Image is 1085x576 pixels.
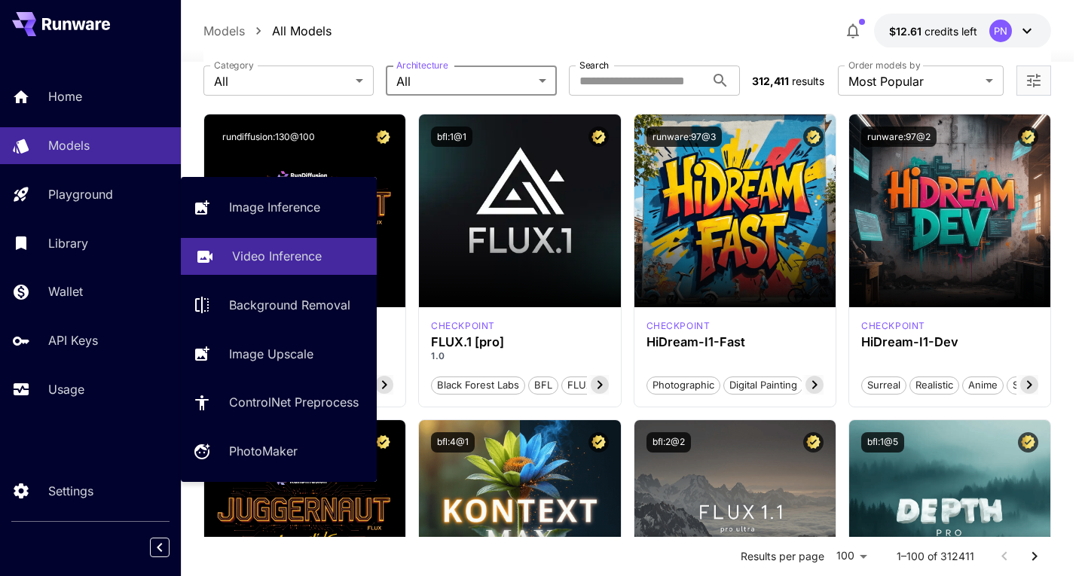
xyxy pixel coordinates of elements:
p: Image Inference [229,198,320,216]
p: Home [48,87,82,105]
button: bfl:2@2 [646,432,691,453]
p: 1.0 [431,349,608,363]
button: Certified Model – Vetted for best performance and includes a commercial license. [373,432,393,453]
p: Models [203,22,245,40]
div: HiDream Dev [861,319,925,333]
button: bfl:4@1 [431,432,475,453]
button: Certified Model – Vetted for best performance and includes a commercial license. [588,126,609,147]
p: Library [48,234,88,252]
span: results [792,75,824,87]
p: Video Inference [232,247,322,265]
nav: breadcrumb [203,22,332,40]
button: Certified Model – Vetted for best performance and includes a commercial license. [588,432,609,453]
p: Results per page [741,549,824,564]
p: checkpoint [431,319,495,333]
p: Usage [48,380,84,398]
p: Playground [48,185,113,203]
span: Anime [963,378,1003,393]
h3: FLUX.1 [pro] [431,335,608,349]
p: checkpoint [861,319,925,333]
span: Surreal [862,378,906,393]
button: Certified Model – Vetted for best performance and includes a commercial license. [803,126,824,147]
a: Video Inference [181,238,377,275]
button: $12.60809 [874,14,1051,48]
p: checkpoint [646,319,711,333]
div: $12.60809 [889,23,977,39]
span: $12.61 [889,25,925,38]
span: credits left [925,25,977,38]
p: PhotoMaker [229,442,298,460]
p: Settings [48,482,93,500]
span: Digital Painting [724,378,802,393]
button: Open more filters [1025,72,1043,90]
label: Search [579,59,609,72]
p: API Keys [48,331,98,349]
label: Order models by [848,59,920,72]
p: 1–100 of 312411 [897,549,974,564]
span: All [214,72,350,90]
p: Wallet [48,282,83,300]
button: Collapse sidebar [150,538,170,557]
p: Background Removal [229,296,350,314]
span: Realistic [910,378,958,393]
button: Certified Model – Vetted for best performance and includes a commercial license. [1018,432,1038,453]
button: Certified Model – Vetted for best performance and includes a commercial license. [373,126,393,147]
a: Background Removal [181,287,377,324]
span: BFL [529,378,558,393]
a: Image Inference [181,189,377,226]
span: Photographic [647,378,720,393]
span: Most Popular [848,72,980,90]
div: Collapse sidebar [161,534,181,561]
span: 312,411 [752,75,789,87]
p: Models [48,136,90,154]
span: FLUX.1 [pro] [562,378,631,393]
p: ControlNet Preprocess [229,393,359,411]
a: ControlNet Preprocess [181,384,377,421]
button: Certified Model – Vetted for best performance and includes a commercial license. [803,432,824,453]
button: runware:97@2 [861,126,937,147]
label: Category [214,59,254,72]
span: All [396,72,533,90]
div: fluxpro [431,319,495,333]
button: bfl:1@1 [431,126,472,147]
button: bfl:1@5 [861,432,904,453]
button: Certified Model – Vetted for best performance and includes a commercial license. [1018,126,1038,147]
button: runware:97@3 [646,126,722,147]
a: PhotoMaker [181,433,377,470]
div: HiDream Fast [646,319,711,333]
h3: HiDream-I1-Dev [861,335,1038,349]
span: Stylized [1007,378,1054,393]
a: Image Upscale [181,335,377,372]
span: Black Forest Labs [432,378,524,393]
div: 100 [830,545,873,567]
h3: HiDream-I1-Fast [646,335,824,349]
button: Go to next page [1019,541,1050,571]
label: Architecture [396,59,448,72]
p: All Models [272,22,332,40]
p: Image Upscale [229,345,313,363]
div: PN [989,20,1012,42]
button: rundiffusion:130@100 [216,126,321,147]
